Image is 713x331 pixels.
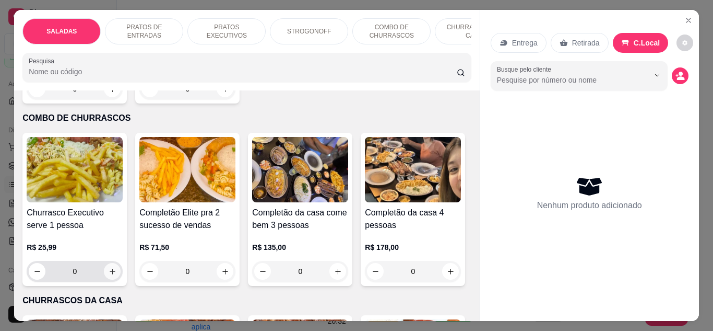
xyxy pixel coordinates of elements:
p: Nenhum produto adicionado [537,199,642,212]
h4: Completão da casa come bem 3 pessoas [252,207,348,232]
button: decrease-product-quantity [254,263,271,280]
button: increase-product-quantity [329,263,346,280]
input: Busque pelo cliente [497,75,632,85]
button: increase-product-quantity [104,263,121,280]
button: decrease-product-quantity [676,35,693,51]
input: Pesquisa [29,66,457,77]
p: SALADAS [46,27,77,36]
p: PRATOS EXECUTIVOS [196,23,257,40]
p: Retirada [572,38,600,48]
p: R$ 25,99 [27,242,123,253]
button: increase-product-quantity [217,263,233,280]
p: COMBO DE CHURRASCOS [361,23,422,40]
h4: Churrasco Executivo serve 1 pessoa [27,207,123,232]
p: COMBO DE CHURRASCOS [22,112,471,124]
p: R$ 178,00 [365,242,461,253]
button: decrease-product-quantity [367,263,384,280]
img: product-image [27,137,123,202]
label: Busque pelo cliente [497,65,555,74]
p: C.Local [634,38,660,48]
button: decrease-product-quantity [672,67,688,84]
p: CHURRASCOS DA CASA [444,23,504,40]
button: increase-product-quantity [442,263,459,280]
h4: Completão Elite pra 2 sucesso de vendas [139,207,235,232]
button: Show suggestions [649,67,666,84]
button: Close [680,12,697,29]
p: CHURRASCOS DA CASA [22,294,471,307]
button: decrease-product-quantity [141,263,158,280]
p: STROGONOFF [287,27,331,36]
img: product-image [365,137,461,202]
p: R$ 135,00 [252,242,348,253]
p: Entrega [512,38,538,48]
img: product-image [139,137,235,202]
label: Pesquisa [29,56,58,65]
button: decrease-product-quantity [29,263,45,280]
p: PRATOS DE ENTRADAS [114,23,174,40]
img: product-image [252,137,348,202]
h4: Completão da casa 4 pessoas [365,207,461,232]
p: R$ 71,50 [139,242,235,253]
